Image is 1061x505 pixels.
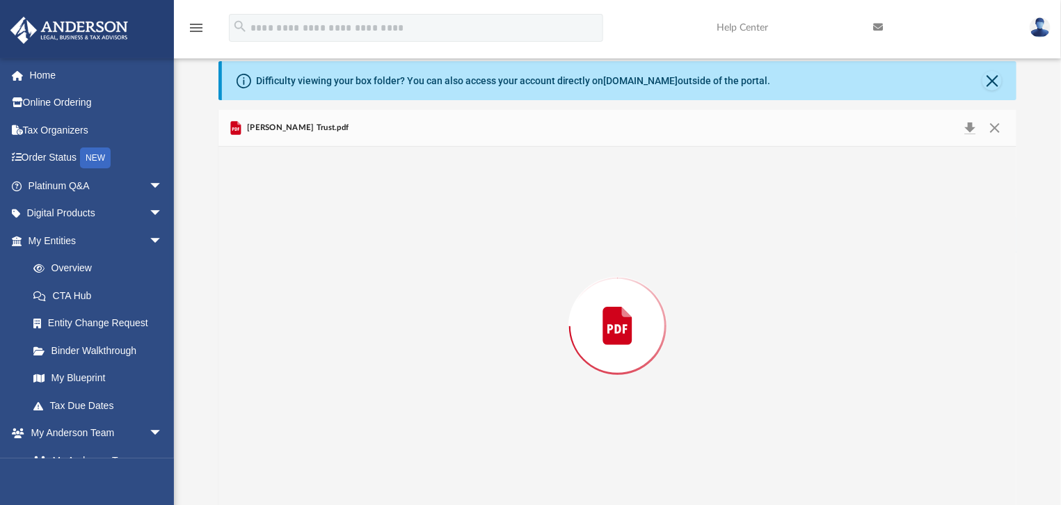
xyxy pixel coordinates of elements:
[19,447,170,474] a: My Anderson Team
[19,310,184,337] a: Entity Change Request
[10,89,184,117] a: Online Ordering
[10,144,184,173] a: Order StatusNEW
[604,75,678,86] a: [DOMAIN_NAME]
[19,255,184,282] a: Overview
[149,227,177,255] span: arrow_drop_down
[19,337,184,364] a: Binder Walkthrough
[19,392,184,419] a: Tax Due Dates
[982,71,1002,90] button: Close
[10,61,184,89] a: Home
[244,122,349,134] span: [PERSON_NAME] Trust.pdf
[149,200,177,228] span: arrow_drop_down
[10,227,184,255] a: My Entitiesarrow_drop_down
[1030,17,1051,38] img: User Pic
[19,282,184,310] a: CTA Hub
[10,172,184,200] a: Platinum Q&Aarrow_drop_down
[10,419,177,447] a: My Anderson Teamarrow_drop_down
[80,147,111,168] div: NEW
[188,19,205,36] i: menu
[232,19,248,34] i: search
[256,74,771,88] div: Difficulty viewing your box folder? You can also access your account directly on outside of the p...
[149,172,177,200] span: arrow_drop_down
[188,26,205,36] a: menu
[149,419,177,448] span: arrow_drop_down
[982,118,1007,138] button: Close
[10,200,184,227] a: Digital Productsarrow_drop_down
[957,118,982,138] button: Download
[19,364,177,392] a: My Blueprint
[6,17,132,44] img: Anderson Advisors Platinum Portal
[10,116,184,144] a: Tax Organizers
